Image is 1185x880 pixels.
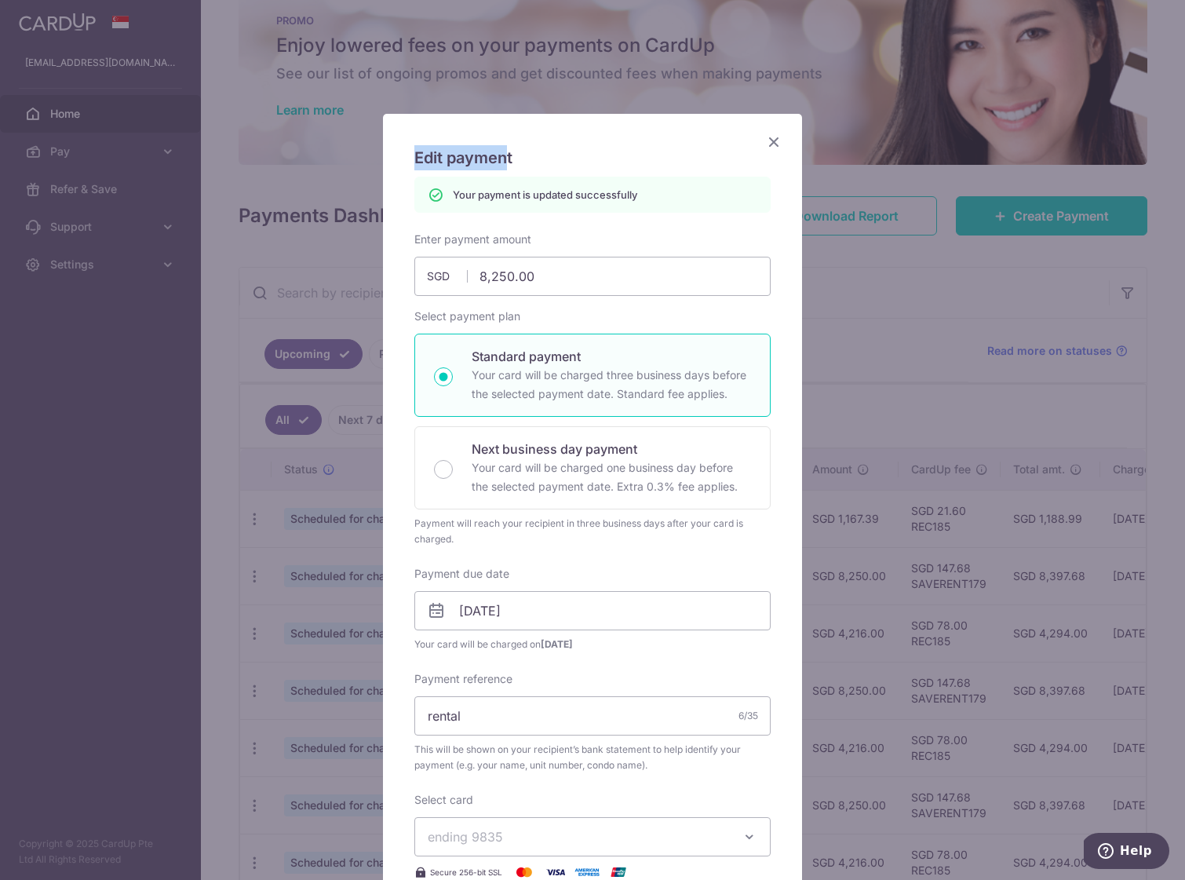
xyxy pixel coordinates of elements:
[414,671,512,687] label: Payment reference
[414,637,771,652] span: Your card will be charged on
[428,829,503,845] span: ending 9835
[430,866,502,878] span: Secure 256-bit SSL
[764,133,783,152] button: Close
[541,638,573,650] span: [DATE]
[414,591,771,630] input: DD / MM / YYYY
[414,145,771,170] h5: Edit payment
[472,347,751,366] p: Standard payment
[414,792,473,808] label: Select card
[414,257,771,296] input: 0.00
[738,708,758,724] div: 6/35
[1084,833,1169,872] iframe: Opens a widget where you can find more information
[414,566,509,582] label: Payment due date
[414,516,771,547] div: Payment will reach your recipient in three business days after your card is charged.
[472,458,751,496] p: Your card will be charged one business day before the selected payment date. Extra 0.3% fee applies.
[414,817,771,856] button: ending 9835
[427,268,468,284] span: SGD
[414,309,520,324] label: Select payment plan
[453,187,637,203] p: Your payment is updated successfully
[414,232,531,247] label: Enter payment amount
[472,366,751,403] p: Your card will be charged three business days before the selected payment date. Standard fee appl...
[414,742,771,773] span: This will be shown on your recipient’s bank statement to help identify your payment (e.g. your na...
[472,440,751,458] p: Next business day payment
